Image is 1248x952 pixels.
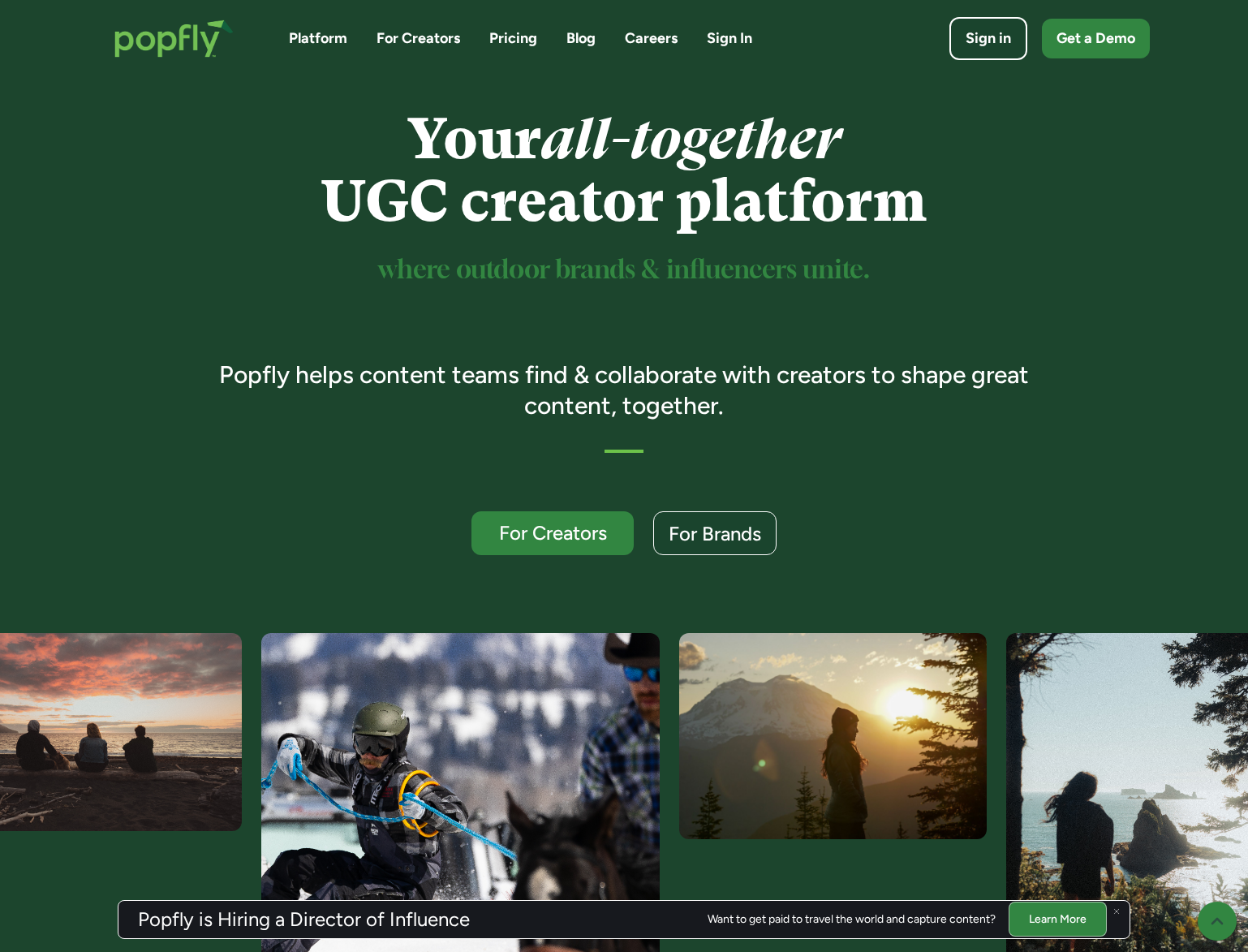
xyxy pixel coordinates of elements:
a: home [98,3,250,74]
a: Careers [625,28,678,49]
h3: Popfly is Hiring a Director of Influence [138,910,470,929]
em: all-together [541,106,841,172]
div: For Creators [486,523,619,543]
div: Get a Demo [1056,28,1135,49]
a: Platform [289,28,347,49]
h3: Popfly helps content teams find & collaborate with creators to shape great content, together. [196,360,1052,420]
div: Sign in [966,28,1011,49]
a: Sign in [949,17,1027,60]
div: For Brands [669,523,761,544]
a: Learn More [1009,902,1107,937]
a: Pricing [489,28,537,49]
div: Want to get paid to travel the world and capture content? [708,913,996,926]
a: For Creators [377,28,460,49]
a: Blog [566,28,596,49]
h1: Your UGC creator platform [196,108,1052,233]
a: Get a Demo [1042,19,1150,58]
a: For Creators [471,511,634,555]
a: Sign In [707,28,752,49]
a: For Brands [653,511,777,555]
sup: where outdoor brands & influencers unite. [378,258,870,283]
